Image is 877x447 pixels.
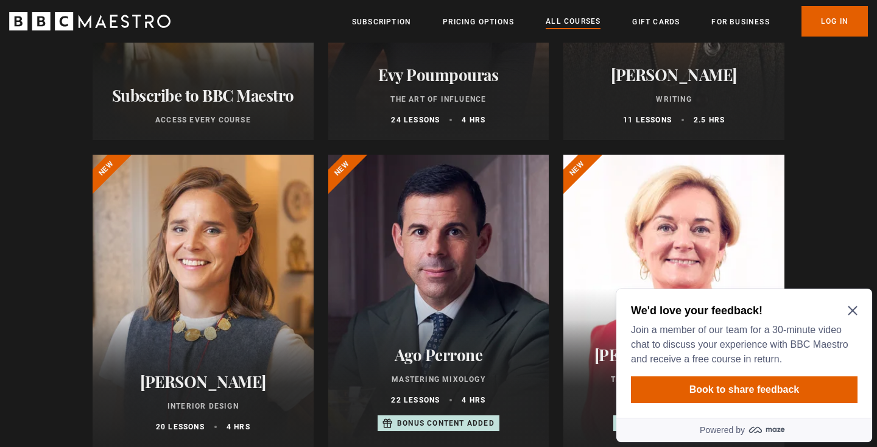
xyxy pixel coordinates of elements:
[391,395,440,406] p: 22 lessons
[328,155,549,447] a: Ago Perrone Mastering Mixology 22 lessons 4 hrs Bonus content added New
[5,5,261,158] div: Optional study invitation
[107,401,299,412] p: Interior Design
[107,372,299,391] h2: [PERSON_NAME]
[443,16,514,28] a: Pricing Options
[462,114,485,125] p: 4 hrs
[578,374,770,385] p: Think Like an Entrepreneur
[623,114,672,125] p: 11 lessons
[5,134,261,158] a: Powered by maze
[397,418,495,429] p: Bonus content added
[391,114,440,125] p: 24 lessons
[227,421,250,432] p: 4 hrs
[19,19,241,34] h2: We'd love your feedback!
[343,345,535,364] h2: Ago Perrone
[156,421,205,432] p: 20 lessons
[563,155,784,447] a: [PERSON_NAME] CBE Think Like an Entrepreneur 19 lessons 4 hrs Bonus content added New
[462,395,485,406] p: 4 hrs
[19,93,246,119] button: Book to share feedback
[352,6,868,37] nav: Primary
[236,22,246,32] button: Close Maze Prompt
[694,114,725,125] p: 2.5 hrs
[352,16,411,28] a: Subscription
[343,65,535,84] h2: Evy Poumpouras
[578,94,770,105] p: Writing
[578,65,770,84] h2: [PERSON_NAME]
[19,39,241,83] p: Join a member of our team for a 30-minute video chat to discuss your experience with BBC Maestro ...
[343,374,535,385] p: Mastering Mixology
[546,15,601,29] a: All Courses
[343,94,535,105] p: The Art of Influence
[801,6,868,37] a: Log In
[632,16,680,28] a: Gift Cards
[93,155,314,447] a: [PERSON_NAME] Interior Design 20 lessons 4 hrs New
[711,16,769,28] a: For business
[578,345,770,364] h2: [PERSON_NAME] CBE
[9,12,171,30] svg: BBC Maestro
